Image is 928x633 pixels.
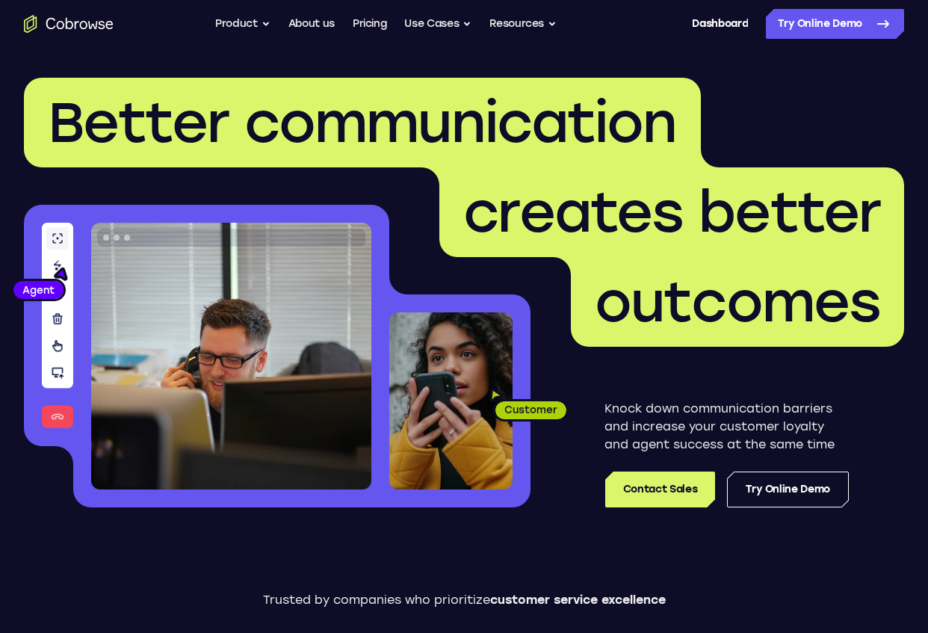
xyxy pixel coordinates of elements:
[91,223,371,490] img: A customer support agent talking on the phone
[595,268,880,336] span: outcomes
[489,9,557,39] button: Resources
[48,89,677,156] span: Better communication
[604,400,849,454] p: Knock down communication barriers and increase your customer loyalty and agent success at the sam...
[389,312,513,490] img: A customer holding their phone
[24,15,114,33] a: Go to the home page
[766,9,904,39] a: Try Online Demo
[215,9,270,39] button: Product
[692,9,748,39] a: Dashboard
[490,593,666,607] span: customer service excellence
[288,9,335,39] a: About us
[727,472,849,507] a: Try Online Demo
[463,179,880,246] span: creates better
[404,9,471,39] button: Use Cases
[353,9,387,39] a: Pricing
[605,472,715,507] a: Contact Sales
